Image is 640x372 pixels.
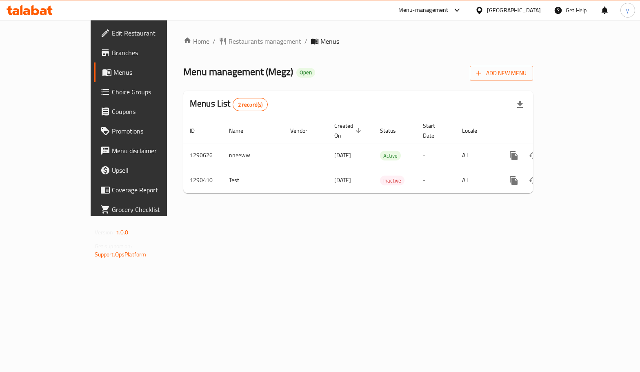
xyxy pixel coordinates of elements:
span: Vendor [290,126,318,136]
div: Open [296,68,315,78]
table: enhanced table [183,118,589,193]
span: Locale [462,126,488,136]
a: Upsell [94,160,198,180]
div: Total records count [233,98,268,111]
li: / [304,36,307,46]
td: All [456,143,498,168]
a: Restaurants management [219,36,301,46]
td: - [416,143,456,168]
a: Branches [94,43,198,62]
span: Edit Restaurant [112,28,191,38]
span: Choice Groups [112,87,191,97]
span: Open [296,69,315,76]
span: [DATE] [334,175,351,185]
span: Status [380,126,407,136]
span: Active [380,151,401,160]
button: Change Status [524,171,543,190]
span: Menus [320,36,339,46]
button: Add New Menu [470,66,533,81]
th: Actions [498,118,589,143]
a: Choice Groups [94,82,198,102]
span: 2 record(s) [233,101,268,109]
span: Version: [95,227,115,238]
span: Menu management ( Megz ) [183,62,293,81]
span: Get support on: [95,241,132,252]
li: / [213,36,216,46]
h2: Menus List [190,98,268,111]
span: Promotions [112,126,191,136]
td: All [456,168,498,193]
span: Inactive [380,176,404,185]
button: more [504,146,524,165]
a: Edit Restaurant [94,23,198,43]
a: Coverage Report [94,180,198,200]
span: Restaurants management [229,36,301,46]
span: y [626,6,629,15]
button: more [504,171,524,190]
span: Coupons [112,107,191,116]
span: Menus [113,67,191,77]
a: Menu disclaimer [94,141,198,160]
td: Test [222,168,284,193]
a: Support.OpsPlatform [95,249,147,260]
td: 1290410 [183,168,222,193]
td: - [416,168,456,193]
div: Menu-management [398,5,449,15]
span: Created On [334,121,364,140]
a: Grocery Checklist [94,200,198,219]
div: Inactive [380,176,404,185]
div: Export file [510,95,530,114]
span: Branches [112,48,191,58]
a: Promotions [94,121,198,141]
td: nneeww [222,143,284,168]
button: Change Status [524,146,543,165]
span: 1.0.0 [116,227,129,238]
a: Menus [94,62,198,82]
td: 1290626 [183,143,222,168]
div: [GEOGRAPHIC_DATA] [487,6,541,15]
span: Add New Menu [476,68,527,78]
span: Upsell [112,165,191,175]
a: Coupons [94,102,198,121]
span: [DATE] [334,150,351,160]
span: Coverage Report [112,185,191,195]
nav: breadcrumb [183,36,533,46]
span: Name [229,126,254,136]
span: Start Date [423,121,446,140]
span: Menu disclaimer [112,146,191,156]
span: ID [190,126,205,136]
span: Grocery Checklist [112,205,191,214]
